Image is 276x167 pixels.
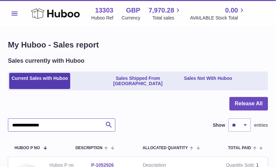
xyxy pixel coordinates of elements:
[142,146,188,150] span: ALLOCATED Quantity
[190,6,246,21] a: 0.00 AVAILABLE Stock Total
[96,73,181,89] a: Sales Shipped From [GEOGRAPHIC_DATA]
[8,40,268,50] h1: My Huboo - Sales report
[152,15,182,21] span: Total sales
[91,15,113,21] div: Huboo Ref
[254,122,268,128] span: entries
[149,6,174,15] span: 7,970.28
[230,97,268,111] button: Release All
[95,6,113,15] strong: 13303
[126,6,140,15] strong: GBP
[76,146,103,150] span: Description
[149,6,182,21] a: 7,970.28 Total sales
[190,15,246,21] span: AVAILABLE Stock Total
[8,57,84,65] h2: Sales currently with Huboo
[213,122,225,128] label: Show
[228,146,251,150] span: Total paid
[122,15,140,21] div: Currency
[9,73,70,89] a: Current Sales with Huboo
[182,73,234,89] a: Sales Not With Huboo
[225,6,238,15] span: 0.00
[15,146,40,150] span: Huboo P no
